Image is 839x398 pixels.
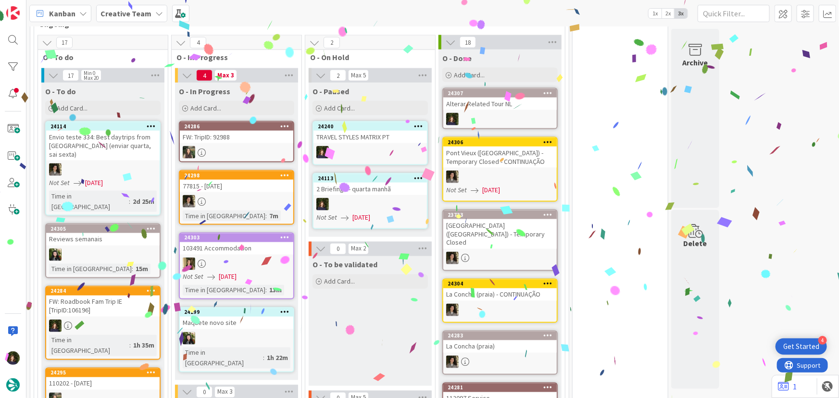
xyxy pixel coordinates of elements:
div: 24306 [448,139,557,146]
div: 24303 [180,234,293,242]
div: 24307 [448,90,557,97]
span: 4 [190,37,206,49]
img: MC [316,146,329,159]
img: MS [446,252,459,264]
span: O - To do [43,52,156,62]
div: 24286 [184,123,293,130]
div: Time in [GEOGRAPHIC_DATA] [49,335,129,356]
div: MS [180,195,293,208]
img: BC [183,332,195,345]
div: 103491 Accommodation [180,242,293,255]
div: 24284FW: Roadbook Fam Trip IE [TripID:106196] [46,287,160,317]
span: 0 [196,386,213,398]
div: 24284 [50,288,160,295]
span: 17 [56,37,73,49]
div: 24240 [313,122,427,131]
div: MC [313,146,427,159]
div: Time in [GEOGRAPHIC_DATA] [183,285,265,296]
div: SP [180,258,293,270]
img: SP [183,258,195,270]
img: MC [316,198,329,211]
div: 24114Envio teste 334: Best daytrips from [GEOGRAPHIC_DATA] (enviar quarta, sai sexta) [46,122,160,161]
div: MS [443,171,557,183]
div: Maquete novo site [180,317,293,329]
div: 24114 [50,123,160,130]
span: O - Done [442,53,472,63]
span: 0 [330,243,346,255]
span: 17 [63,70,79,81]
div: 24240 [318,123,427,130]
span: O - To be validated [313,260,377,270]
img: MS [446,356,459,368]
div: 24304 [448,281,557,287]
div: 24281 [443,384,557,392]
div: 24283La Concha (praia) [443,332,557,353]
div: 24299Maquete novo site [180,308,293,329]
span: O - In Progress [176,52,289,62]
div: Open Get Started checklist, remaining modules: 4 [776,338,827,355]
span: Add Card... [324,104,355,112]
img: BC [49,249,62,261]
div: 24304 [443,280,557,288]
div: Max 20 [84,75,99,80]
span: 2 [324,37,340,49]
a: 1 [778,381,797,392]
div: MC [313,198,427,211]
img: IG [183,146,195,159]
img: avatar [6,378,20,392]
div: [GEOGRAPHIC_DATA] ([GEOGRAPHIC_DATA]) - Temporary Closed [443,219,557,249]
i: Not Set [49,178,70,187]
div: Max 3 [217,73,234,78]
span: 1x [649,9,662,18]
div: 4 [818,336,827,345]
div: 24307 [443,89,557,98]
div: 241132 Briefings - quarta manhã [313,174,427,195]
span: 2 [330,70,346,81]
div: 24305 [46,224,160,233]
div: 2429877815 - [DATE] [180,171,293,192]
div: 24295 [46,369,160,377]
div: 24286FW: TripID: 92988 [180,122,293,143]
span: O - In Progress [179,87,230,96]
span: : [265,285,267,296]
div: 1h 35m [131,340,157,351]
div: Time in [GEOGRAPHIC_DATA] [49,264,132,274]
span: O - Paused [313,87,349,96]
img: MC [49,320,62,332]
div: Archive [683,57,708,68]
div: 24298 [180,171,293,180]
div: 24298 [184,172,293,179]
img: Visit kanbanzone.com [6,6,20,20]
div: 13m [267,285,284,296]
span: Add Card... [190,104,221,112]
div: 24304La Concha (praia) - CONTINUAÇÃO [443,280,557,301]
div: 15m [133,264,150,274]
div: 24284 [46,287,160,296]
div: 110202 - [DATE] [46,377,160,390]
div: La Concha (praia) [443,340,557,353]
i: Not Set [183,273,203,281]
img: MS [49,163,62,176]
div: 24305Reviews semanais [46,224,160,246]
div: MS [443,356,557,368]
div: 24113 [313,174,427,183]
div: 24299 [180,308,293,317]
img: MS [183,195,195,208]
div: 24286 [180,122,293,131]
div: MS [443,304,557,316]
div: Pont Vieux ([GEOGRAPHIC_DATA]) - Temporary Closed - CONTINUAÇÃO [443,147,557,168]
span: : [265,211,267,221]
div: 24283 [448,333,557,339]
div: Time in [GEOGRAPHIC_DATA] [183,348,263,369]
div: 2 Briefings - quarta manhã [313,183,427,195]
span: Add Card... [324,277,355,286]
span: O - On Hold [310,52,423,62]
i: Not Set [446,186,467,194]
div: 23733 [443,211,557,219]
div: Time in [GEOGRAPHIC_DATA] [49,191,129,212]
div: BC [46,249,160,261]
div: TRAVEL STYLES MATRIX PT [313,131,427,143]
div: Max 2 [351,247,366,251]
div: 24306Pont Vieux ([GEOGRAPHIC_DATA]) - Temporary Closed - CONTINUAÇÃO [443,138,557,168]
span: : [132,264,133,274]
